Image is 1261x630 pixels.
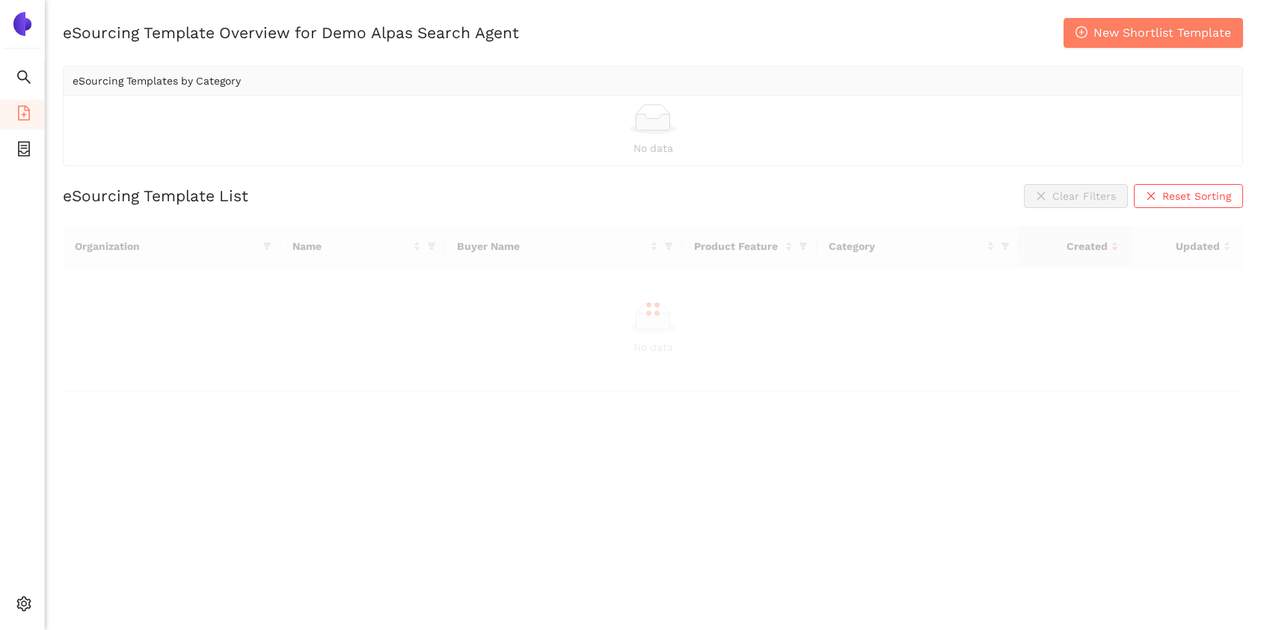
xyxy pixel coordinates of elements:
h2: eSourcing Template Overview for Demo Alpas Search Agent [63,22,519,43]
span: eSourcing Templates by Category [73,75,241,87]
span: plus-circle [1076,26,1087,40]
span: Reset Sorting [1162,188,1231,204]
span: New Shortlist Template [1093,23,1231,42]
span: file-add [16,100,31,130]
span: search [16,64,31,94]
button: closeClear Filters [1024,184,1128,208]
div: No data [73,140,1233,156]
span: container [16,136,31,166]
span: close [1146,191,1156,203]
span: setting [16,591,31,621]
h2: eSourcing Template List [63,185,248,207]
button: closeReset Sorting [1134,184,1243,208]
img: Logo [10,12,34,36]
button: plus-circleNew Shortlist Template [1064,18,1243,48]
